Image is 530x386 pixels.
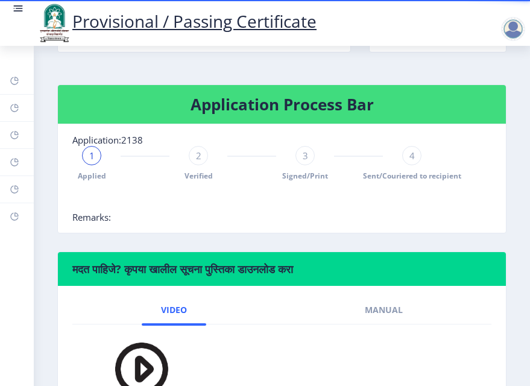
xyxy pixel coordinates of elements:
[282,171,328,181] span: Signed/Print
[78,171,106,181] span: Applied
[72,262,491,276] h6: मदत पाहिजे? कृपया खालील सूचना पुस्तिका डाउनलोड करा
[72,95,491,114] h4: Application Process Bar
[303,150,308,162] span: 3
[36,2,72,43] img: logo
[196,150,201,162] span: 2
[89,150,95,162] span: 1
[36,10,317,33] a: Provisional / Passing Certificate
[142,296,206,324] a: Video
[72,134,143,146] span: Application:2138
[161,305,187,315] span: Video
[409,150,415,162] span: 4
[185,171,213,181] span: Verified
[72,211,111,223] span: Remarks:
[365,305,403,315] span: Manual
[345,296,422,324] a: Manual
[363,171,461,181] span: Sent/Couriered to recipient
